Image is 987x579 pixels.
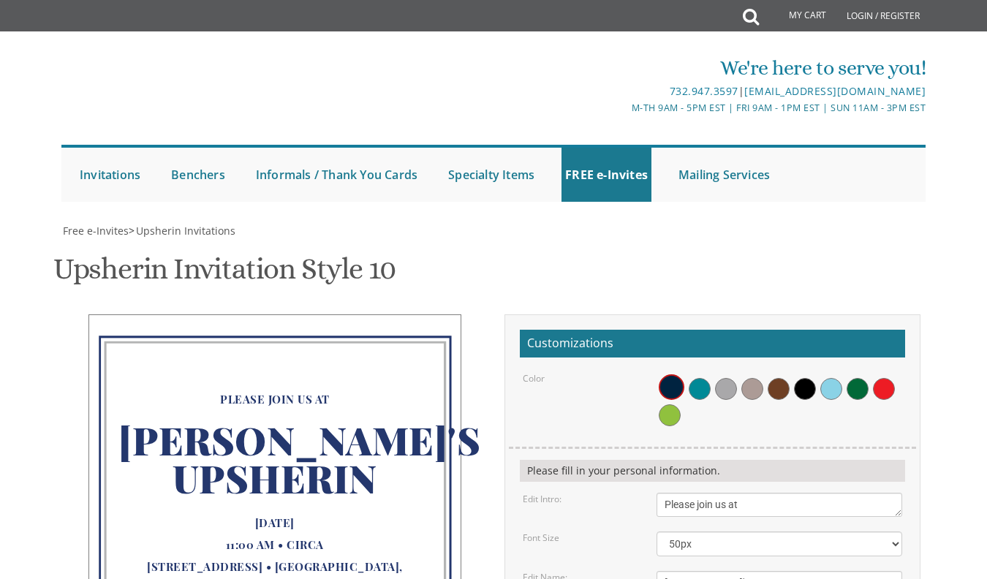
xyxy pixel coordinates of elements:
a: Invitations [76,148,144,202]
a: Benchers [167,148,229,202]
a: Mailing Services [675,148,774,202]
span: Free e-Invites [63,224,129,238]
h1: Upsherin Invitation Style 10 [53,253,396,296]
a: 732.947.3597 [670,84,738,98]
div: | [350,83,926,100]
span: Upsherin Invitations [136,224,235,238]
div: [PERSON_NAME]'s Upsherin [118,410,431,512]
a: Upsherin Invitations [135,224,235,238]
div: We're here to serve you! [350,53,926,83]
div: Please join us at [118,388,431,410]
div: Please fill in your personal information. [520,460,905,482]
textarea: Please join us at [657,493,902,517]
a: My Cart [757,1,836,31]
span: > [129,224,235,238]
a: [EMAIL_ADDRESS][DOMAIN_NAME] [744,84,926,98]
label: Font Size [523,531,559,544]
a: Specialty Items [445,148,538,202]
a: Informals / Thank You Cards [252,148,421,202]
label: Edit Intro: [523,493,561,505]
div: M-Th 9am - 5pm EST | Fri 9am - 1pm EST | Sun 11am - 3pm EST [350,100,926,116]
label: Color [523,372,545,385]
a: Free e-Invites [61,224,129,238]
h2: Customizations [520,330,905,357]
a: FREE e-Invites [561,148,651,202]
